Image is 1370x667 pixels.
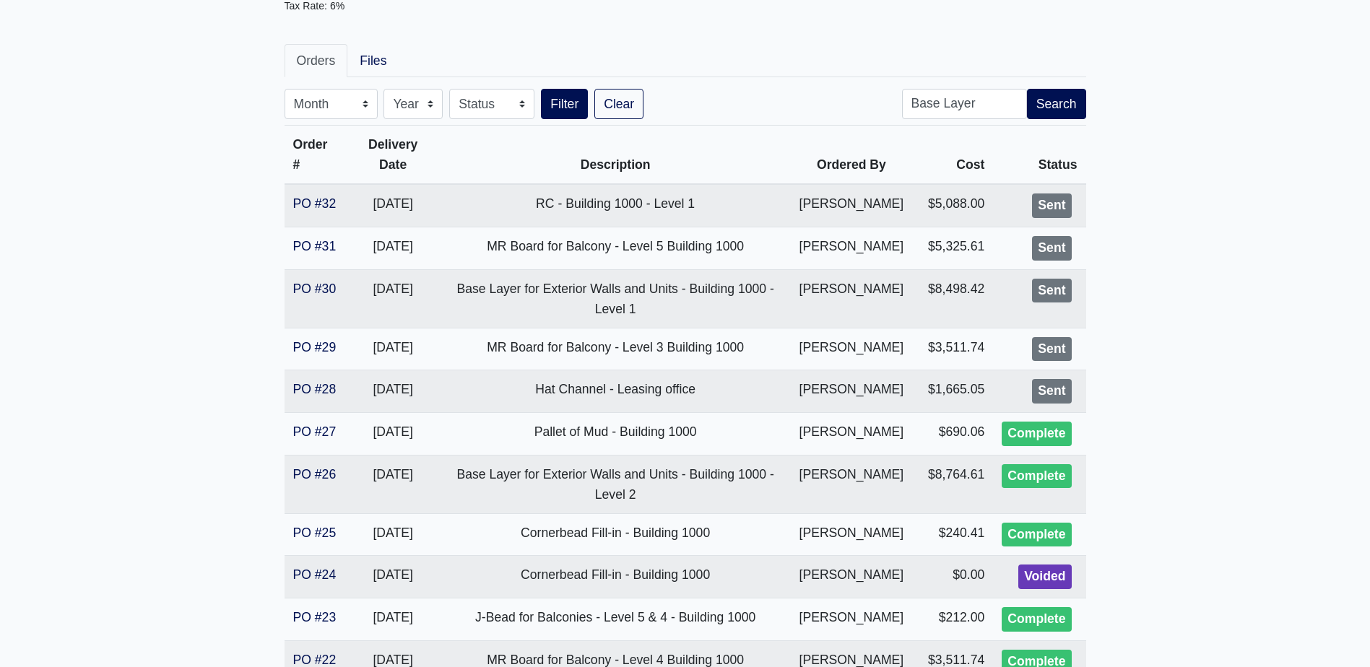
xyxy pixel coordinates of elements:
[791,126,913,185] th: Ordered By
[541,89,588,119] button: Filter
[1032,337,1071,362] div: Sent
[293,526,337,540] a: PO #25
[1018,564,1071,589] div: Voided
[912,184,993,227] td: $5,088.00
[441,227,791,269] td: MR Board for Balcony - Level 5 Building 1000
[1002,422,1071,446] div: Complete
[441,455,791,513] td: Base Layer for Exterior Walls and Units - Building 1000 - Level 2
[791,184,913,227] td: [PERSON_NAME]
[346,227,441,269] td: [DATE]
[912,227,993,269] td: $5,325.61
[293,382,337,396] a: PO #28
[441,269,791,328] td: Base Layer for Exterior Walls and Units - Building 1000 - Level 1
[293,239,337,253] a: PO #31
[791,556,913,598] td: [PERSON_NAME]
[912,598,993,641] td: $212.00
[912,126,993,185] th: Cost
[346,370,441,413] td: [DATE]
[912,370,993,413] td: $1,665.05
[912,513,993,556] td: $240.41
[346,556,441,598] td: [DATE]
[293,467,337,481] a: PO #26
[1027,89,1086,119] button: Search
[441,598,791,641] td: J-Bead for Balconies - Level 5 & 4 - Building 1000
[441,328,791,370] td: MR Board for Balcony - Level 3 Building 1000
[912,269,993,328] td: $8,498.42
[1032,379,1071,404] div: Sent
[912,556,993,598] td: $0.00
[441,370,791,413] td: Hat Channel - Leasing office
[594,89,643,119] a: Clear
[791,269,913,328] td: [PERSON_NAME]
[791,455,913,513] td: [PERSON_NAME]
[347,44,399,77] a: Files
[346,269,441,328] td: [DATE]
[791,328,913,370] td: [PERSON_NAME]
[791,513,913,556] td: [PERSON_NAME]
[346,328,441,370] td: [DATE]
[912,328,993,370] td: $3,511.74
[441,184,791,227] td: RC - Building 1000 - Level 1
[293,424,337,439] a: PO #27
[1002,607,1071,632] div: Complete
[791,370,913,413] td: [PERSON_NAME]
[912,455,993,513] td: $8,764.61
[791,227,913,269] td: [PERSON_NAME]
[1032,279,1071,303] div: Sent
[346,513,441,556] td: [DATE]
[791,598,913,641] td: [PERSON_NAME]
[293,610,337,624] a: PO #23
[285,44,348,77] a: Orders
[791,412,913,455] td: [PERSON_NAME]
[293,282,337,296] a: PO #30
[993,126,1085,185] th: Status
[441,412,791,455] td: Pallet of Mud - Building 1000
[346,598,441,641] td: [DATE]
[1032,193,1071,218] div: Sent
[346,455,441,513] td: [DATE]
[346,412,441,455] td: [DATE]
[285,126,346,185] th: Order #
[1032,236,1071,261] div: Sent
[293,340,337,354] a: PO #29
[293,567,337,582] a: PO #24
[902,89,1027,119] input: Search
[912,412,993,455] td: $690.06
[346,126,441,185] th: Delivery Date
[441,513,791,556] td: Cornerbead Fill-in - Building 1000
[1002,464,1071,489] div: Complete
[441,126,791,185] th: Description
[346,184,441,227] td: [DATE]
[1002,523,1071,547] div: Complete
[293,653,337,667] a: PO #22
[293,196,337,211] a: PO #32
[441,556,791,598] td: Cornerbead Fill-in - Building 1000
